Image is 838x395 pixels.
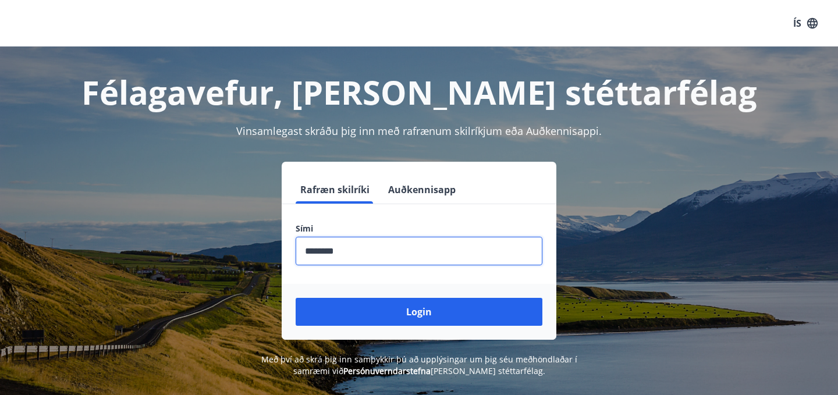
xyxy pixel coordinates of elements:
span: Með því að skrá þig inn samþykkir þú að upplýsingar um þig séu meðhöndlaðar í samræmi við [PERSON... [261,354,577,376]
button: Rafræn skilríki [296,176,374,204]
button: Login [296,298,542,326]
label: Sími [296,223,542,234]
button: ÍS [787,13,824,34]
a: Persónuverndarstefna [343,365,431,376]
h1: Félagavefur, [PERSON_NAME] stéttarfélag [14,70,824,114]
span: Vinsamlegast skráðu þig inn með rafrænum skilríkjum eða Auðkennisappi. [236,124,602,138]
button: Auðkennisapp [384,176,460,204]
